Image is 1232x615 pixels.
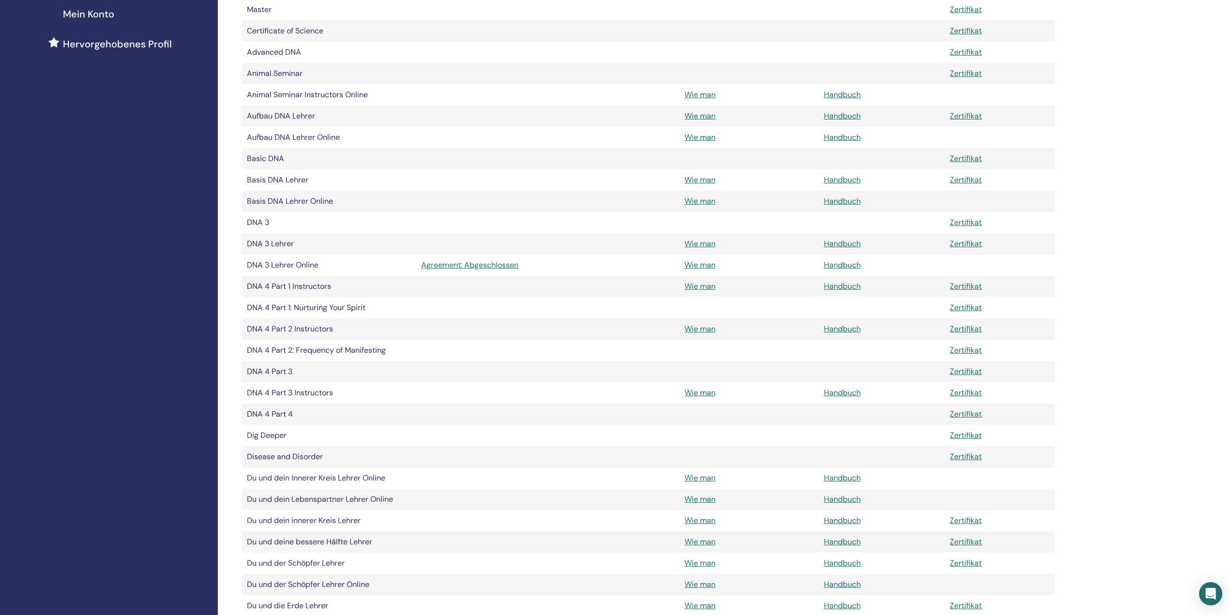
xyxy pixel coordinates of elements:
td: DNA 4 Part 3 Instructors [242,382,416,404]
a: Zertifikat [950,366,982,376]
td: Du und der Schöpfer Lehrer Online [242,574,416,595]
a: Wie man [684,281,715,291]
a: Handbuch [824,281,861,291]
span: Mein Konto [63,7,114,21]
a: Handbuch [824,260,861,270]
div: Open Intercom Messenger [1199,582,1222,605]
a: Zertifikat [950,281,982,291]
a: Handbuch [824,132,861,142]
a: Handbuch [824,388,861,398]
a: Wie man [684,132,715,142]
a: Handbuch [824,558,861,568]
a: Zertifikat [950,430,982,440]
td: Advanced DNA [242,42,416,63]
td: Animal Seminar [242,63,416,84]
a: Zertifikat [950,4,982,15]
a: Handbuch [824,494,861,504]
a: Handbuch [824,579,861,589]
a: Handbuch [824,175,861,185]
a: Wie man [684,515,715,525]
a: Zertifikat [950,239,982,249]
a: Zertifikat [950,558,982,568]
a: Wie man [684,579,715,589]
a: Wie man [684,494,715,504]
a: Zertifikat [950,26,982,36]
a: Wie man [684,388,715,398]
a: Zertifikat [950,324,982,334]
td: DNA 4 Part 2: Frequency of Manifesting [242,340,416,361]
a: Wie man [684,473,715,483]
a: Zertifikat [950,47,982,57]
a: Wie man [684,239,715,249]
span: Hervorgehobenes Profil [63,37,172,51]
td: DNA 3 [242,212,416,233]
a: Handbuch [824,239,861,249]
td: Animal Seminar Instructors Online [242,84,416,105]
a: Zertifikat [950,409,982,419]
td: Du und dein Lebenspartner Lehrer Online [242,489,416,510]
td: Du und der Schöpfer Lehrer [242,553,416,574]
td: DNA 3 Lehrer [242,233,416,255]
a: Zertifikat [950,153,982,164]
a: Handbuch [824,196,861,206]
td: DNA 4 Part 4 [242,404,416,425]
td: DNA 4 Part 2 Instructors [242,318,416,340]
td: DNA 3 Lehrer Online [242,255,416,276]
a: Wie man [684,537,715,547]
a: Wie man [684,260,715,270]
td: Basic DNA [242,148,416,169]
a: Wie man [684,196,715,206]
td: Du und deine bessere Hälfte Lehrer [242,531,416,553]
a: Handbuch [824,600,861,611]
a: Zertifikat [950,388,982,398]
a: Agreement: Abgeschlossen [421,259,675,271]
td: Aufbau DNA Lehrer [242,105,416,127]
a: Handbuch [824,515,861,525]
td: Basis DNA Lehrer Online [242,191,416,212]
td: DNA 4 Part 1 Instructors [242,276,416,297]
a: Wie man [684,90,715,100]
td: Dig Deeper [242,425,416,446]
a: Handbuch [824,473,861,483]
a: Zertifikat [950,537,982,547]
a: Wie man [684,600,715,611]
a: Wie man [684,111,715,121]
a: Handbuch [824,324,861,334]
td: Aufbau DNA Lehrer Online [242,127,416,148]
td: Du und dein Innerer Kreis Lehrer Online [242,467,416,489]
td: Du und dein innerer Kreis Lehrer [242,510,416,531]
a: Zertifikat [950,515,982,525]
a: Zertifikat [950,111,982,121]
a: Zertifikat [950,451,982,462]
td: Basis DNA Lehrer [242,169,416,191]
a: Zertifikat [950,600,982,611]
a: Wie man [684,175,715,185]
a: Zertifikat [950,302,982,313]
td: DNA 4 Part 3 [242,361,416,382]
td: Disease and Disorder [242,446,416,467]
a: Handbuch [824,111,861,121]
a: Handbuch [824,90,861,100]
td: Certificate of Science [242,20,416,42]
a: Zertifikat [950,345,982,355]
a: Zertifikat [950,68,982,78]
a: Handbuch [824,537,861,547]
a: Zertifikat [950,217,982,227]
a: Wie man [684,558,715,568]
a: Wie man [684,324,715,334]
a: Zertifikat [950,175,982,185]
td: DNA 4 Part 1: Nurturing Your Spirit [242,297,416,318]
